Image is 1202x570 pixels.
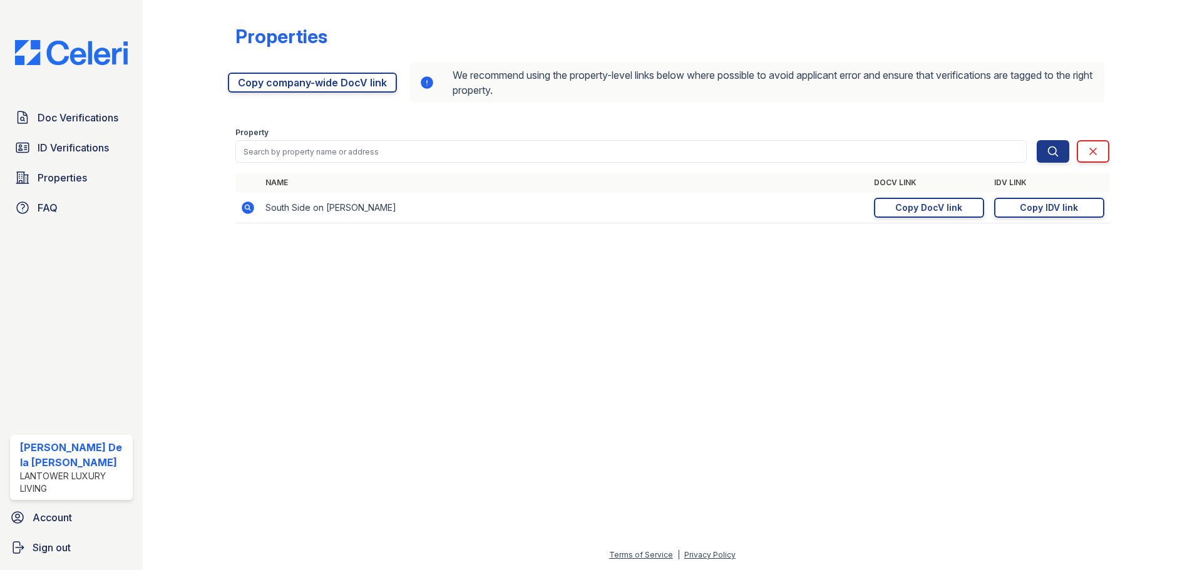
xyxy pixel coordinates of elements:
span: Sign out [33,540,71,555]
div: We recommend using the property-level links below where possible to avoid applicant error and ens... [409,63,1104,103]
div: Copy DocV link [895,201,962,214]
div: Lantower Luxury Living [20,470,128,495]
span: ID Verifications [38,140,109,155]
th: Name [260,173,869,193]
a: ID Verifications [10,135,133,160]
div: | [677,550,680,559]
a: FAQ [10,195,133,220]
a: Doc Verifications [10,105,133,130]
a: Terms of Service [609,550,673,559]
img: CE_Logo_Blue-a8612792a0a2168367f1c8372b55b34899dd931a85d93a1a3d3e32e68fde9ad4.png [5,40,138,65]
a: Privacy Policy [684,550,736,559]
td: South Side on [PERSON_NAME] [260,193,869,223]
label: Property [235,128,269,138]
th: DocV Link [869,173,989,193]
span: Account [33,510,72,525]
input: Search by property name or address [235,140,1027,163]
a: Copy IDV link [994,198,1104,218]
span: FAQ [38,200,58,215]
span: Doc Verifications [38,110,118,125]
span: Properties [38,170,87,185]
div: Copy IDV link [1020,201,1078,214]
div: Properties [235,25,327,48]
a: Sign out [5,535,138,560]
th: IDV Link [989,173,1109,193]
div: [PERSON_NAME] De la [PERSON_NAME] [20,440,128,470]
a: Copy DocV link [874,198,984,218]
a: Properties [10,165,133,190]
a: Account [5,505,138,530]
a: Copy company-wide DocV link [228,73,397,93]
